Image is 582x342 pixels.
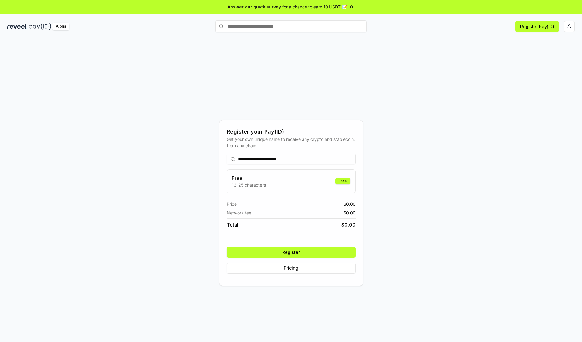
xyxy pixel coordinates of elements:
[29,23,51,30] img: pay_id
[227,201,237,207] span: Price
[227,247,356,258] button: Register
[227,263,356,274] button: Pricing
[52,23,69,30] div: Alpha
[227,128,356,136] div: Register your Pay(ID)
[227,221,238,228] span: Total
[227,210,251,216] span: Network fee
[282,4,347,10] span: for a chance to earn 10 USDT 📝
[343,210,356,216] span: $ 0.00
[232,182,266,188] p: 13-25 characters
[343,201,356,207] span: $ 0.00
[341,221,356,228] span: $ 0.00
[232,174,266,182] h3: Free
[7,23,28,30] img: reveel_dark
[515,21,559,32] button: Register Pay(ID)
[227,136,356,149] div: Get your own unique name to receive any crypto and stablecoin, from any chain
[335,178,350,184] div: Free
[228,4,281,10] span: Answer our quick survey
